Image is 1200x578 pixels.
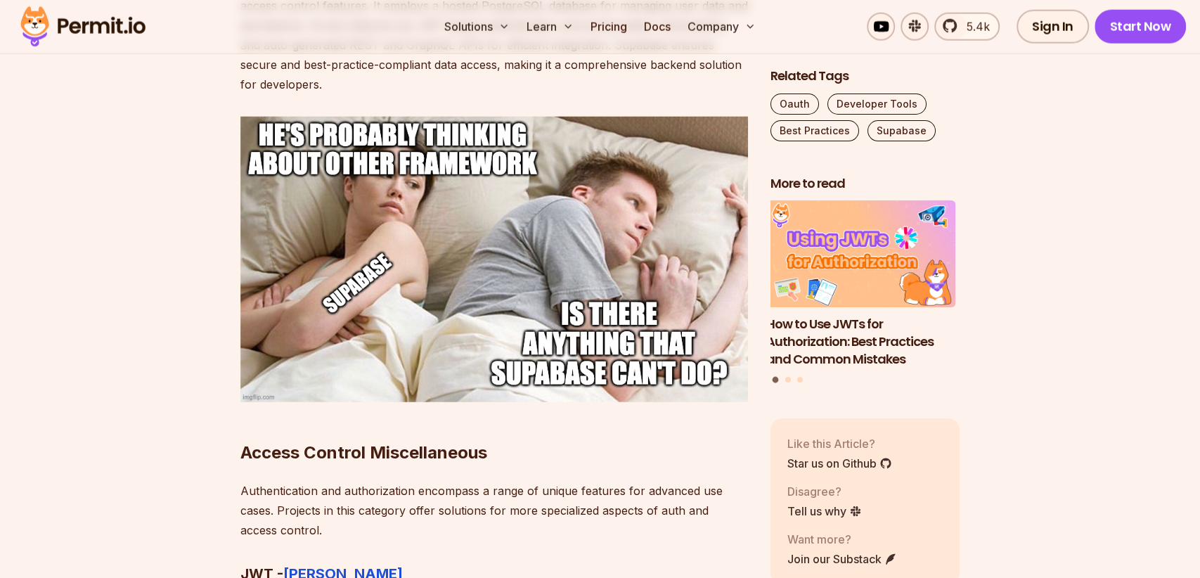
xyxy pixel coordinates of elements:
button: Go to slide 3 [797,377,803,383]
img: Permit logo [14,3,152,51]
a: 5.4k [934,13,1000,41]
p: Want more? [787,531,897,548]
a: Start Now [1095,10,1187,44]
a: Star us on Github [787,455,892,472]
a: Sign In [1017,10,1089,44]
strong: Access Control Miscellaneous [240,442,487,463]
h3: How to Use JWTs for Authorization: Best Practices and Common Mistakes [766,316,956,368]
a: Pricing [585,13,633,41]
button: Go to slide 2 [785,377,791,383]
h2: More to read [770,175,960,193]
a: How to Use JWTs for Authorization: Best Practices and Common MistakesHow to Use JWTs for Authoriz... [766,201,956,368]
button: Company [682,13,761,41]
a: Best Practices [770,120,859,141]
button: Solutions [439,13,515,41]
a: Supabase [867,120,936,141]
div: Posts [770,201,960,385]
a: Docs [638,13,676,41]
a: Developer Tools [827,94,927,115]
button: Go to slide 1 [773,377,779,383]
p: Like this Article? [787,435,892,452]
img: 88f7o0.jpg [240,117,748,402]
button: Learn [521,13,579,41]
a: Oauth [770,94,819,115]
a: Join our Substack [787,551,897,567]
p: Authentication and authorization encompass a range of unique features for advanced use cases. Pro... [240,481,748,540]
img: How to Use JWTs for Authorization: Best Practices and Common Mistakes [766,201,956,308]
li: 1 of 3 [766,201,956,368]
span: 5.4k [958,18,990,35]
a: Tell us why [787,503,862,520]
h2: Related Tags [770,68,960,85]
p: Disagree? [787,483,862,500]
